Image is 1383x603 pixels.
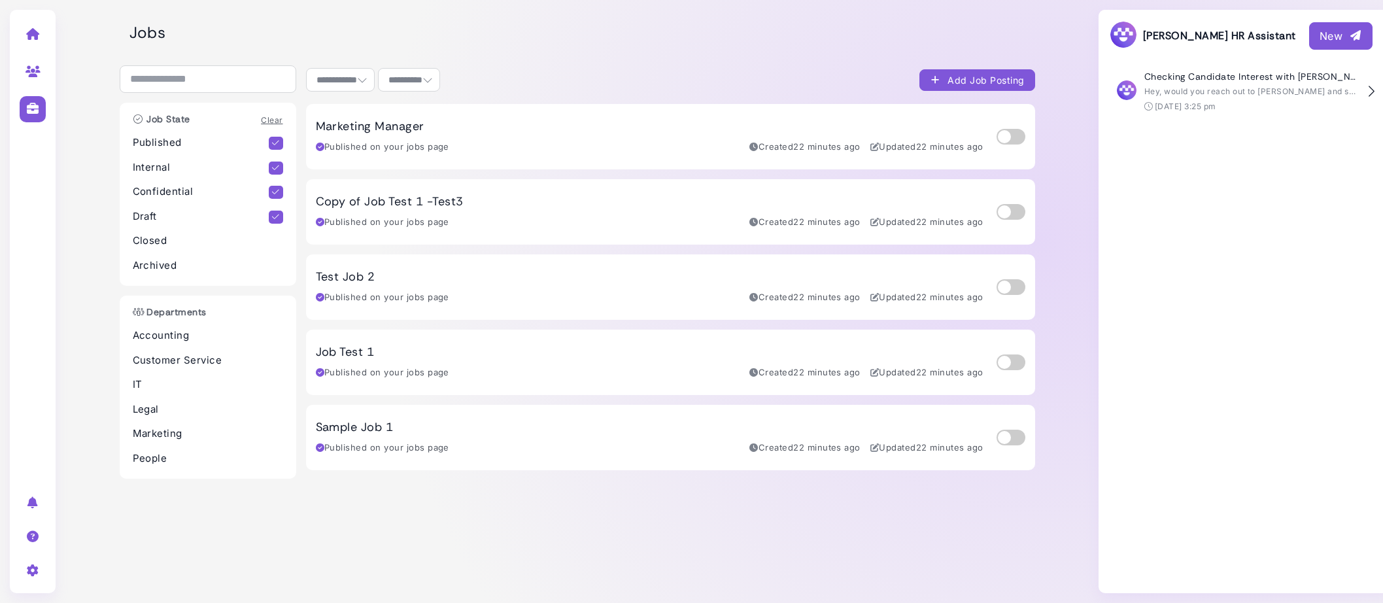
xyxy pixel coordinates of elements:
[133,135,269,150] p: Published
[870,216,983,229] div: Updated
[1309,22,1373,50] button: New
[316,366,449,379] div: Published on your jobs page
[133,353,283,368] p: Customer Service
[916,442,983,453] time: Aug 19, 2025
[133,233,283,249] p: Closed
[133,328,283,343] p: Accounting
[133,426,283,441] p: Marketing
[126,114,197,125] h3: Job State
[316,345,375,360] h3: Job Test 1
[316,195,464,209] h3: Copy of Job Test 1 -Test3
[133,209,269,224] p: Draft
[133,184,269,199] p: Confidential
[306,179,1035,245] a: Copy of Job Test 1 -Test3 Published on your jobs page Created22 minutes ago Updated22 minutes ago
[1320,28,1362,44] div: New
[749,366,861,379] div: Created
[793,292,861,302] time: Aug 19, 2025
[306,330,1035,395] a: Job Test 1 Published on your jobs page Created22 minutes ago Updated22 minutes ago
[133,160,269,175] p: Internal
[1144,71,1360,82] h4: Checking Candidate Interest with [PERSON_NAME]
[133,377,283,392] p: IT
[749,291,861,304] div: Created
[749,216,861,229] div: Created
[133,451,283,466] p: People
[870,366,983,379] div: Updated
[316,291,449,304] div: Published on your jobs page
[306,254,1035,320] a: Test Job 2 Published on your jobs page Created22 minutes ago Updated22 minutes ago
[316,421,394,435] h3: Sample Job 1
[126,307,213,318] h3: Departments
[316,120,424,134] h3: Marketing Manager
[1155,101,1216,111] time: [DATE] 3:25 pm
[1109,20,1295,51] h3: [PERSON_NAME] HR Assistant
[870,141,983,154] div: Updated
[316,216,449,229] div: Published on your jobs page
[793,442,861,453] time: Aug 19, 2025
[916,292,983,302] time: Aug 19, 2025
[916,141,983,152] time: Aug 19, 2025
[870,441,983,455] div: Updated
[316,141,449,154] div: Published on your jobs page
[793,216,861,227] time: Aug 19, 2025
[133,258,283,273] p: Archived
[306,104,1035,169] a: Marketing Manager Published on your jobs page Created22 minutes ago Updated22 minutes ago
[129,24,1035,43] h2: Jobs
[930,73,1025,87] div: Add Job Posting
[1109,61,1373,122] button: Checking Candidate Interest with [PERSON_NAME] Hey, would you reach out to [PERSON_NAME] and see ...
[870,291,983,304] div: Updated
[749,141,861,154] div: Created
[261,115,282,125] a: Clear
[793,141,861,152] time: Aug 19, 2025
[916,367,983,377] time: Aug 19, 2025
[316,270,375,284] h3: Test Job 2
[793,367,861,377] time: Aug 19, 2025
[306,405,1035,470] a: Sample Job 1 Published on your jobs page Created22 minutes ago Updated22 minutes ago
[316,441,449,455] div: Published on your jobs page
[916,216,983,227] time: Aug 19, 2025
[133,402,283,417] p: Legal
[919,69,1035,91] button: Add Job Posting
[749,441,861,455] div: Created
